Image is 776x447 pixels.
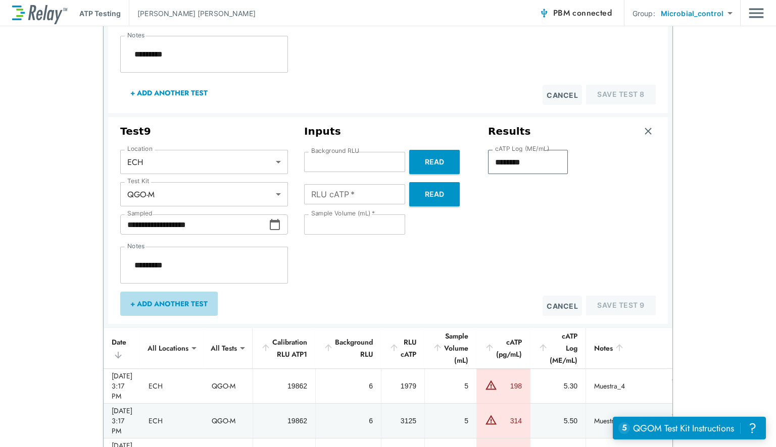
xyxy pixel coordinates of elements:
div: 5.30 [539,381,577,391]
button: Main menu [749,4,764,23]
span: connected [572,7,612,19]
div: cATP (pg/mL) [484,336,522,360]
div: 1979 [390,381,416,391]
div: [DATE] 3:17 PM [112,406,132,436]
td: ECH [140,404,204,438]
div: All Tests [204,338,244,358]
label: cATP Log (ME/mL) [495,145,549,152]
div: ECH [120,152,288,172]
img: Warning [485,379,497,391]
span: PBM [553,6,612,20]
div: [DATE] 3:17 PM [112,371,132,401]
button: Cancel [543,85,582,105]
div: 6 [324,381,373,391]
div: 5 [433,416,468,426]
h3: Inputs [304,125,472,138]
div: 198 [500,381,522,391]
button: Read [409,182,460,206]
label: Location [127,145,153,152]
div: 6 [324,416,373,426]
button: Read [409,150,460,174]
h3: Results [488,125,531,138]
div: cATP Log (ME/mL) [538,330,577,366]
th: Date [104,328,140,369]
div: Notes [594,342,658,354]
button: PBM connected [535,3,616,23]
div: 5.50 [539,416,577,426]
label: Sampled [127,210,153,217]
img: Drawer Icon [749,4,764,23]
button: + Add Another Test [120,292,218,316]
div: QGO-M [120,184,288,204]
div: Background RLU [323,336,373,360]
div: All Locations [140,338,196,358]
img: Remove [643,126,653,136]
p: ATP Testing [79,8,121,19]
label: Notes [127,243,144,250]
label: Sample Volume (mL) [311,210,375,217]
div: Sample Volume (mL) [432,330,468,366]
button: expand row [666,372,684,389]
p: Group: [633,8,655,19]
button: expand row [666,407,684,424]
td: Muestra_5 [586,404,666,438]
td: QGO-M [204,404,253,438]
td: QGO-M [204,369,253,403]
div: 3125 [390,416,416,426]
h3: Test 9 [120,125,288,138]
div: 314 [500,416,522,426]
button: Cancel [543,296,582,316]
div: 5 [433,381,468,391]
label: Background RLU [311,147,359,154]
div: 19862 [261,381,307,391]
td: ECH [140,369,204,403]
iframe: Resource center [613,417,766,439]
label: Test Kit [127,178,150,185]
div: 19862 [261,416,307,426]
p: [PERSON_NAME] [PERSON_NAME] [137,8,256,19]
input: Choose date, selected date is Sep 23, 2025 [120,214,269,235]
label: Notes [127,32,144,39]
div: Calibration RLU ATP1 [261,336,307,360]
button: + Add Another Test [120,81,218,105]
div: RLU cATP [389,336,416,360]
img: Warning [485,414,497,426]
td: Muestra_4 [586,369,666,403]
img: LuminUltra Relay [12,3,67,24]
img: Connected Icon [539,8,549,18]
